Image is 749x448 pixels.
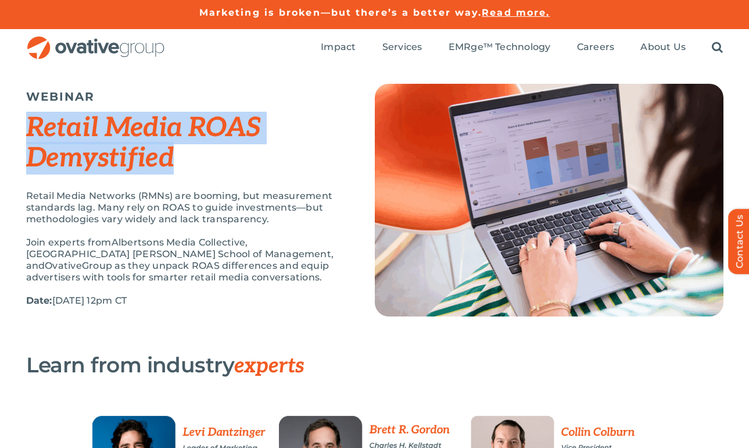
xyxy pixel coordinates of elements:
[234,353,304,379] span: experts
[26,260,329,283] span: Group as they unpack ROAS differences and equip advertisers with tools for smarter retail media c...
[26,237,334,271] span: Albertsons Media Collective, [GEOGRAPHIC_DATA] [PERSON_NAME] School of Management, and
[449,41,551,53] span: EMRge™ Technology
[382,41,422,54] a: Services
[712,41,723,54] a: Search
[26,353,665,378] h3: Learn from industry
[449,41,551,54] a: EMRge™ Technology
[26,112,261,175] em: Retail Media ROAS Demystified
[321,41,356,53] span: Impact
[26,190,346,225] p: Retail Media Networks (RMNs) are booming, but measurement standards lag. Many rely on ROAS to gui...
[26,35,166,46] a: OG_Full_horizontal_RGB
[26,90,346,104] h5: WEBINAR
[577,41,615,54] a: Careers
[26,237,346,283] p: Join experts from
[45,260,82,271] span: Ovative
[482,7,550,18] a: Read more.
[199,7,482,18] a: Marketing is broken—but there’s a better way.
[375,84,723,317] img: Top Image (2)
[640,41,686,54] a: About Us
[382,41,422,53] span: Services
[321,29,723,66] nav: Menu
[26,295,346,307] p: [DATE] 12pm CT
[321,41,356,54] a: Impact
[640,41,686,53] span: About Us
[577,41,615,53] span: Careers
[26,295,52,306] strong: Date:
